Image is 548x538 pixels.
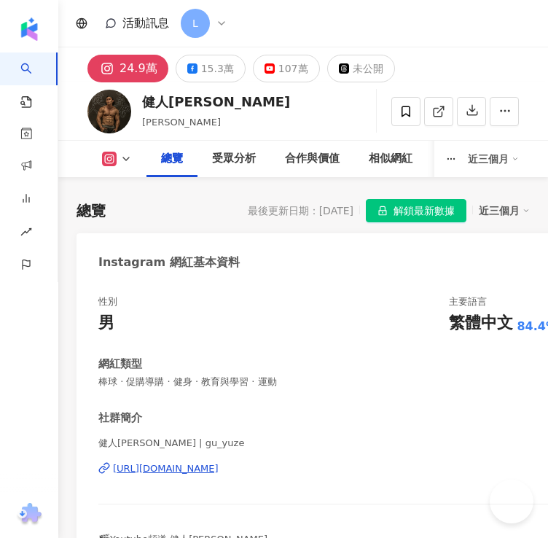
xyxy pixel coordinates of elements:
iframe: Help Scout Beacon - Open [490,480,533,523]
div: 24.9萬 [120,58,157,79]
button: 15.3萬 [176,55,246,82]
div: 近三個月 [479,201,530,220]
div: 合作與價值 [285,150,340,168]
div: 健人[PERSON_NAME] [142,93,290,111]
div: 15.3萬 [201,58,234,79]
div: 社群簡介 [98,410,142,426]
img: logo icon [17,17,41,41]
img: chrome extension [15,503,44,526]
div: 受眾分析 [212,150,256,168]
div: 男 [98,312,114,335]
span: lock [377,206,388,216]
div: 總覽 [161,150,183,168]
span: 活動訊息 [122,16,169,30]
span: L [192,15,198,31]
div: 主要語言 [449,295,487,308]
div: 總覽 [77,200,106,221]
button: 24.9萬 [87,55,168,82]
button: 解鎖最新數據 [366,199,466,222]
div: 繁體中文 [449,312,513,335]
div: 107萬 [278,58,308,79]
div: 最後更新日期：[DATE] [248,205,353,217]
img: KOL Avatar [87,90,131,133]
span: [PERSON_NAME] [142,117,221,128]
div: Instagram 網紅基本資料 [98,254,240,270]
a: search [20,52,50,109]
button: 107萬 [253,55,320,82]
span: rise [20,217,32,250]
button: 未公開 [327,55,395,82]
div: [URL][DOMAIN_NAME] [113,462,219,475]
div: 未公開 [353,58,383,79]
div: 相似網紅 [369,150,412,168]
div: 近三個月 [468,147,519,171]
div: 網紅類型 [98,356,142,372]
div: 性別 [98,295,117,308]
span: 解鎖最新數據 [394,200,455,223]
